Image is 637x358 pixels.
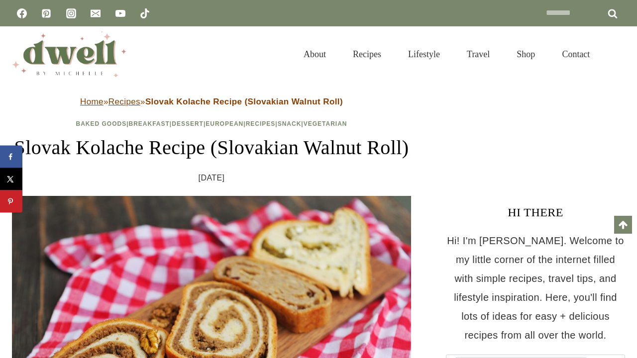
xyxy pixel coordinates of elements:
[76,120,347,127] span: | | | | | |
[608,46,625,63] button: View Search Form
[12,31,126,77] img: DWELL by michelle
[304,120,347,127] a: Vegetarian
[129,120,170,127] a: Breakfast
[290,37,339,72] a: About
[110,3,130,23] a: YouTube
[145,97,343,106] strong: Slovak Kolache Recipe (Slovakian Walnut Roll)
[446,231,625,345] p: Hi! I'm [PERSON_NAME]. Welcome to my little corner of the internet filled with simple recipes, tr...
[86,3,106,23] a: Email
[108,97,140,106] a: Recipes
[446,203,625,221] h3: HI THERE
[614,216,632,234] a: Scroll to top
[36,3,56,23] a: Pinterest
[339,37,395,72] a: Recipes
[206,120,243,127] a: European
[12,3,32,23] a: Facebook
[278,120,302,127] a: Snack
[503,37,548,72] a: Shop
[12,133,411,163] h1: Slovak Kolache Recipe (Slovakian Walnut Roll)
[135,3,155,23] a: TikTok
[76,120,126,127] a: Baked Goods
[453,37,503,72] a: Travel
[290,37,603,72] nav: Primary Navigation
[199,171,225,185] time: [DATE]
[246,120,276,127] a: Recipes
[548,37,603,72] a: Contact
[172,120,204,127] a: Dessert
[80,97,104,106] a: Home
[61,3,81,23] a: Instagram
[80,97,343,106] span: » »
[395,37,453,72] a: Lifestyle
